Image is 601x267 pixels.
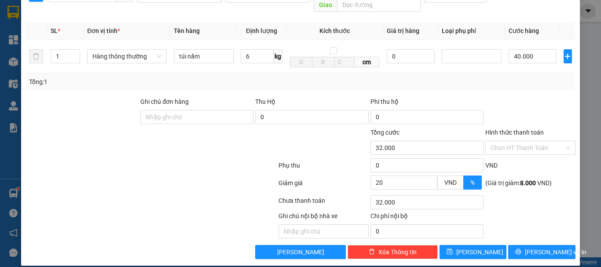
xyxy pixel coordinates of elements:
button: [PERSON_NAME] [255,245,345,259]
input: C [334,57,355,67]
input: D [290,57,312,67]
span: cm [355,57,380,67]
span: % [470,179,475,186]
div: Phụ thu [278,161,370,176]
span: delete [369,249,375,256]
span: Tên hàng [174,27,200,34]
label: Ghi chú đơn hàng [140,98,189,105]
span: Tổng cước [370,129,399,136]
div: Ghi chú nội bộ nhà xe [279,211,369,224]
button: printer[PERSON_NAME] và In [508,245,575,259]
span: Hàng thông thường [92,50,161,63]
label: Hình thức thanh toán [485,129,544,136]
span: [PERSON_NAME] [277,247,324,257]
span: Giá trị hàng [387,27,419,34]
span: plus [564,53,572,60]
div: Phí thu hộ [370,97,484,110]
span: Đơn vị tính [87,27,120,34]
button: deleteXóa Thông tin [348,245,438,259]
span: [PERSON_NAME] và In [525,247,586,257]
div: Chưa thanh toán [278,196,370,211]
span: save [447,249,453,256]
div: Chi phí nội bộ [370,211,484,224]
span: (Giá trị giảm: VND ) [485,179,552,187]
input: VD: Bàn, Ghế [174,49,234,63]
span: VND [444,179,457,186]
button: delete [29,49,43,63]
input: Ghi chú đơn hàng [140,110,253,124]
div: Giảm giá [278,178,370,194]
input: 0 [387,49,435,63]
button: save[PERSON_NAME] [440,245,507,259]
span: Xóa Thông tin [378,247,417,257]
button: plus [564,49,572,63]
th: Loại phụ phí [438,22,505,40]
span: SL [51,27,58,34]
span: 8.000 [520,179,536,187]
span: Định lượng [246,27,277,34]
span: VND [485,162,498,169]
span: kg [274,49,282,63]
input: Nhập ghi chú [279,224,369,238]
span: [PERSON_NAME] [456,247,503,257]
input: R [312,57,334,67]
span: Kích thước [319,27,350,34]
span: printer [515,249,521,256]
span: Thu Hộ [255,98,275,105]
div: Tổng: 1 [29,77,233,87]
span: Cước hàng [509,27,539,34]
